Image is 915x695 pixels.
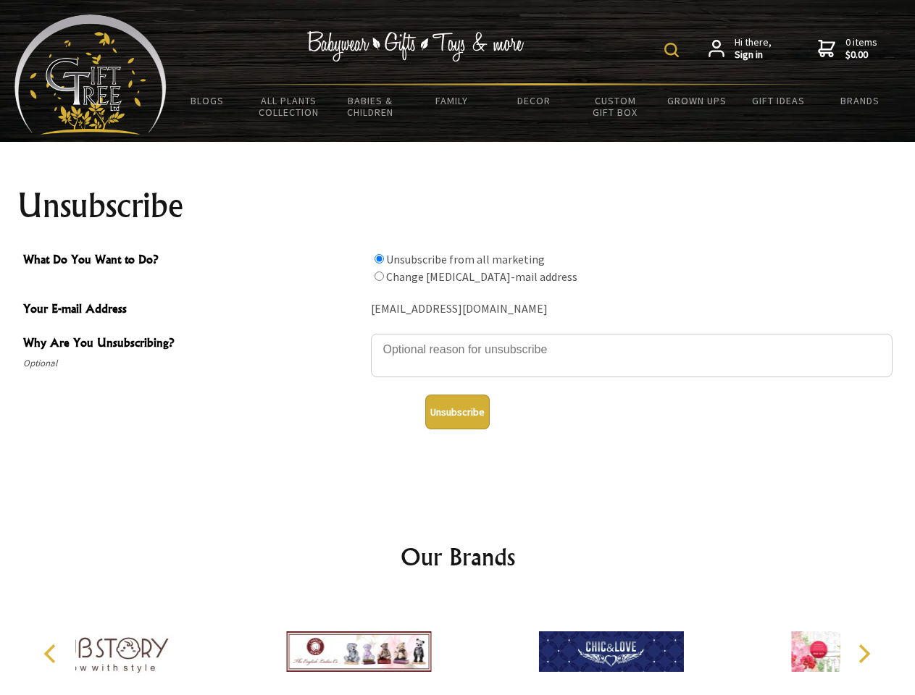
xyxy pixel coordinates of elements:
[14,14,167,135] img: Babyware - Gifts - Toys and more...
[493,85,575,116] a: Decor
[167,85,248,116] a: BLOGS
[248,85,330,127] a: All Plants Collection
[738,85,819,116] a: Gift Ideas
[371,334,893,377] textarea: Why Are You Unsubscribing?
[411,85,493,116] a: Family
[425,395,490,429] button: Unsubscribe
[371,298,893,321] div: [EMAIL_ADDRESS][DOMAIN_NAME]
[375,254,384,264] input: What Do You Want to Do?
[23,355,364,372] span: Optional
[656,85,738,116] a: Grown Ups
[375,271,384,281] input: What Do You Want to Do?
[819,85,901,116] a: Brands
[709,36,772,62] a: Hi there,Sign in
[23,334,364,355] span: Why Are You Unsubscribing?
[386,252,545,266] label: Unsubscribe from all marketing
[23,300,364,321] span: Your E-mail Address
[848,638,880,670] button: Next
[735,49,772,62] strong: Sign in
[575,85,656,127] a: Custom Gift Box
[386,269,577,284] label: Change [MEDICAL_DATA]-mail address
[818,36,877,62] a: 0 items$0.00
[845,35,877,62] span: 0 items
[23,250,364,271] span: What Do You Want to Do?
[17,188,898,223] h1: Unsubscribe
[735,36,772,62] span: Hi there,
[36,638,68,670] button: Previous
[29,539,887,574] h2: Our Brands
[307,31,525,62] img: Babywear - Gifts - Toys & more
[664,43,679,57] img: product search
[845,49,877,62] strong: $0.00
[330,85,411,127] a: Babies & Children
